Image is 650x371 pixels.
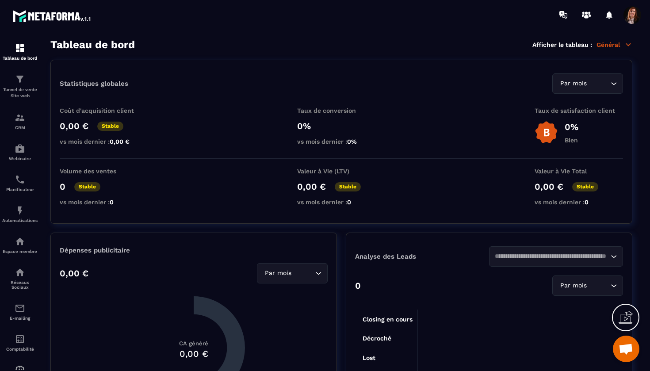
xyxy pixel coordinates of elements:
[12,8,92,24] img: logo
[97,122,123,131] p: Stable
[60,121,88,131] p: 0,00 €
[110,199,114,206] span: 0
[293,268,313,278] input: Search for option
[532,41,592,48] p: Afficher le tableau :
[60,246,328,254] p: Dépenses publicitaire
[60,199,148,206] p: vs mois dernier :
[2,56,38,61] p: Tableau de bord
[585,199,589,206] span: 0
[535,181,563,192] p: 0,00 €
[2,106,38,137] a: formationformationCRM
[297,181,326,192] p: 0,00 €
[552,73,623,94] div: Search for option
[355,280,361,291] p: 0
[347,138,357,145] span: 0%
[15,43,25,54] img: formation
[589,281,608,291] input: Search for option
[535,107,623,114] p: Taux de satisfaction client
[2,249,38,254] p: Espace membre
[347,199,351,206] span: 0
[565,137,578,144] p: Bien
[335,182,361,191] p: Stable
[15,334,25,344] img: accountant
[2,280,38,290] p: Réseaux Sociaux
[2,125,38,130] p: CRM
[297,199,386,206] p: vs mois dernier :
[15,205,25,216] img: automations
[60,138,148,145] p: vs mois dernier :
[15,174,25,185] img: scheduler
[2,187,38,192] p: Planificateur
[363,354,375,361] tspan: Lost
[613,336,639,362] a: Ouvrir le chat
[2,156,38,161] p: Webinaire
[363,335,391,342] tspan: Décroché
[363,316,413,323] tspan: Closing en cours
[2,36,38,67] a: formationformationTableau de bord
[558,281,589,291] span: Par mois
[60,181,65,192] p: 0
[74,182,100,191] p: Stable
[2,218,38,223] p: Automatisations
[297,107,386,114] p: Taux de conversion
[15,112,25,123] img: formation
[489,246,623,267] div: Search for option
[495,252,608,261] input: Search for option
[50,38,135,51] h3: Tableau de bord
[596,41,632,49] p: Général
[60,168,148,175] p: Volume des ventes
[535,121,558,144] img: b-badge-o.b3b20ee6.svg
[355,252,489,260] p: Analyse des Leads
[2,316,38,321] p: E-mailing
[15,236,25,247] img: automations
[2,229,38,260] a: automationsautomationsEspace membre
[2,137,38,168] a: automationsautomationsWebinaire
[60,80,128,88] p: Statistiques globales
[15,267,25,278] img: social-network
[2,327,38,358] a: accountantaccountantComptabilité
[15,303,25,314] img: email
[589,79,608,88] input: Search for option
[15,74,25,84] img: formation
[552,275,623,296] div: Search for option
[572,182,598,191] p: Stable
[2,347,38,352] p: Comptabilité
[2,168,38,199] a: schedulerschedulerPlanificateur
[565,122,578,132] p: 0%
[535,199,623,206] p: vs mois dernier :
[2,87,38,99] p: Tunnel de vente Site web
[2,67,38,106] a: formationformationTunnel de vente Site web
[297,168,386,175] p: Valeur à Vie (LTV)
[2,199,38,229] a: automationsautomationsAutomatisations
[558,79,589,88] span: Par mois
[2,296,38,327] a: emailemailE-mailing
[263,268,293,278] span: Par mois
[110,138,130,145] span: 0,00 €
[2,260,38,296] a: social-networksocial-networkRéseaux Sociaux
[60,268,88,279] p: 0,00 €
[15,143,25,154] img: automations
[297,138,386,145] p: vs mois dernier :
[257,263,328,283] div: Search for option
[297,121,386,131] p: 0%
[535,168,623,175] p: Valeur à Vie Total
[60,107,148,114] p: Coût d'acquisition client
